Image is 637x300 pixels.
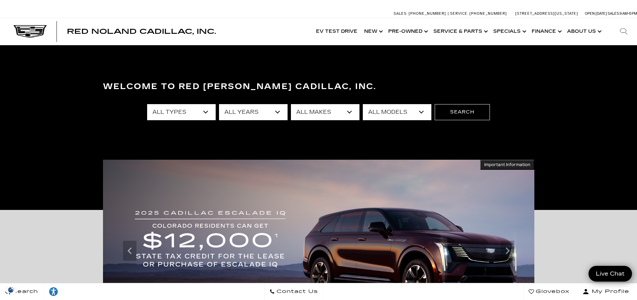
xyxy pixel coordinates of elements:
[103,80,534,93] h3: Welcome to Red [PERSON_NAME] Cadillac, Inc.
[147,104,216,120] select: Filter by type
[275,287,318,296] span: Contact Us
[123,241,136,261] div: Previous
[43,287,64,297] div: Explore your accessibility options
[490,18,528,45] a: Specials
[523,283,575,300] a: Glovebox
[589,287,629,296] span: My Profile
[313,18,361,45] a: EV Test Drive
[291,104,359,120] select: Filter by make
[3,286,19,293] img: Opt-Out Icon
[620,11,637,16] span: 9 AM-6 PM
[13,25,47,38] img: Cadillac Dark Logo with Cadillac White Text
[264,283,323,300] a: Contact Us
[10,287,38,296] span: Search
[575,283,637,300] button: Open user profile menu
[480,160,534,170] button: Important Information
[43,283,64,300] a: Explore your accessibility options
[67,27,216,35] span: Red Noland Cadillac, Inc.
[484,162,530,167] span: Important Information
[409,11,446,16] span: [PHONE_NUMBER]
[67,28,216,35] a: Red Noland Cadillac, Inc.
[3,286,19,293] section: Click to Open Cookie Consent Modal
[501,241,514,261] div: Next
[361,18,385,45] a: New
[593,270,628,278] span: Live Chat
[469,11,507,16] span: [PHONE_NUMBER]
[430,18,490,45] a: Service & Parts
[394,11,408,16] span: Sales:
[363,104,431,120] select: Filter by model
[385,18,430,45] a: Pre-Owned
[564,18,604,45] a: About Us
[585,11,607,16] span: Open [DATE]
[435,104,490,120] button: Search
[394,12,448,15] a: Sales: [PHONE_NUMBER]
[219,104,288,120] select: Filter by year
[528,18,564,45] a: Finance
[515,11,578,16] a: [STREET_ADDRESS][US_STATE]
[450,11,468,16] span: Service:
[589,266,632,282] a: Live Chat
[534,287,569,296] span: Glovebox
[608,11,620,16] span: Sales:
[448,12,509,15] a: Service: [PHONE_NUMBER]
